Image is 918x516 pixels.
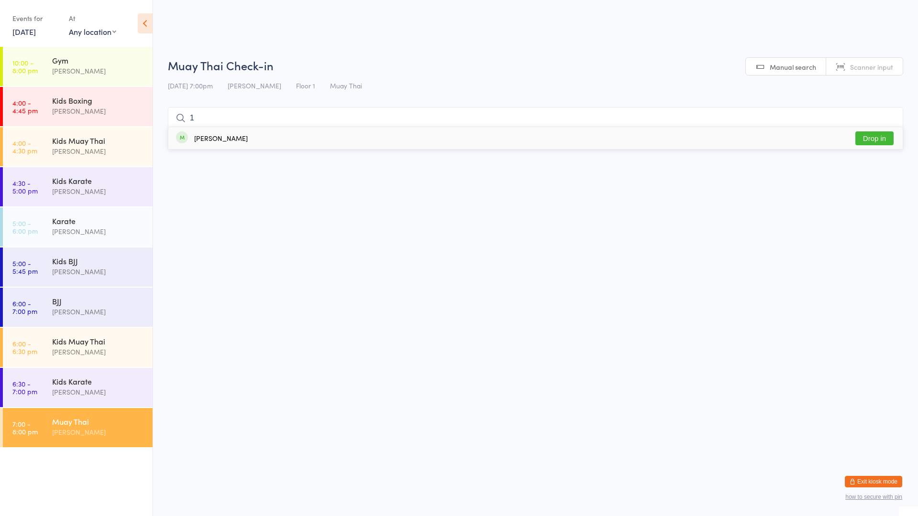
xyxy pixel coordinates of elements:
[12,380,37,395] time: 6:30 - 7:00 pm
[12,139,37,154] time: 4:00 - 4:30 pm
[52,186,144,197] div: [PERSON_NAME]
[3,408,153,447] a: 7:00 -8:00 pmMuay Thai[PERSON_NAME]
[52,226,144,237] div: [PERSON_NAME]
[228,81,281,90] span: [PERSON_NAME]
[12,259,38,275] time: 5:00 - 5:45 pm
[3,87,153,126] a: 4:00 -4:45 pmKids Boxing[PERSON_NAME]
[12,300,37,315] time: 6:00 - 7:00 pm
[3,47,153,86] a: 10:00 -8:00 pmGym[PERSON_NAME]
[52,256,144,266] div: Kids BJJ
[12,26,36,37] a: [DATE]
[3,207,153,247] a: 5:00 -6:00 pmKarate[PERSON_NAME]
[12,219,38,235] time: 5:00 - 6:00 pm
[52,306,144,317] div: [PERSON_NAME]
[3,328,153,367] a: 6:00 -6:30 pmKids Muay Thai[PERSON_NAME]
[52,336,144,346] div: Kids Muay Thai
[52,106,144,117] div: [PERSON_NAME]
[12,340,37,355] time: 6:00 - 6:30 pm
[12,11,59,26] div: Events for
[52,135,144,146] div: Kids Muay Thai
[12,99,38,114] time: 4:00 - 4:45 pm
[52,427,144,438] div: [PERSON_NAME]
[69,26,116,37] div: Any location
[69,11,116,26] div: At
[52,95,144,106] div: Kids Boxing
[845,476,902,487] button: Exit kiosk mode
[52,387,144,398] div: [PERSON_NAME]
[296,81,315,90] span: Floor 1
[52,376,144,387] div: Kids Karate
[855,131,894,145] button: Drop in
[770,62,816,72] span: Manual search
[168,81,213,90] span: [DATE] 7:00pm
[168,57,903,73] h2: Muay Thai Check-in
[3,127,153,166] a: 4:00 -4:30 pmKids Muay Thai[PERSON_NAME]
[52,296,144,306] div: BJJ
[330,81,362,90] span: Muay Thai
[52,55,144,65] div: Gym
[3,167,153,206] a: 4:30 -5:00 pmKids Karate[PERSON_NAME]
[3,247,153,287] a: 5:00 -5:45 pmKids BJJ[PERSON_NAME]
[12,179,38,194] time: 4:30 - 5:00 pm
[52,416,144,427] div: Muay Thai
[845,494,902,500] button: how to secure with pin
[52,346,144,357] div: [PERSON_NAME]
[850,62,893,72] span: Scanner input
[194,134,248,142] div: [PERSON_NAME]
[12,420,38,435] time: 7:00 - 8:00 pm
[168,107,903,129] input: Search
[52,146,144,157] div: [PERSON_NAME]
[3,288,153,327] a: 6:00 -7:00 pmBJJ[PERSON_NAME]
[3,368,153,407] a: 6:30 -7:00 pmKids Karate[PERSON_NAME]
[12,59,38,74] time: 10:00 - 8:00 pm
[52,175,144,186] div: Kids Karate
[52,65,144,76] div: [PERSON_NAME]
[52,215,144,226] div: Karate
[52,266,144,277] div: [PERSON_NAME]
